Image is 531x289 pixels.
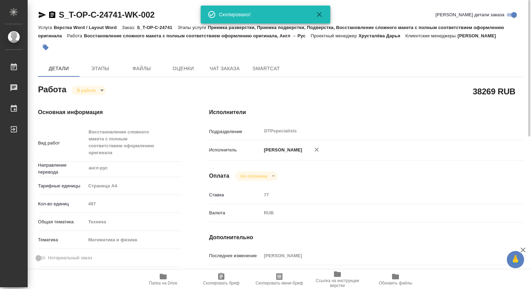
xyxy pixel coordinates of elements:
h2: 38269 RUB [473,85,515,97]
span: [PERSON_NAME] детали заказа [436,11,504,18]
p: Заказ: [122,25,137,30]
button: Закрыть [311,10,328,19]
span: Этапы [84,64,117,73]
p: [PERSON_NAME] [458,33,501,38]
p: Вид работ [38,140,86,147]
span: Чат заказа [208,64,241,73]
button: Скопировать ссылку [48,11,56,19]
button: Скопировать ссылку для ЯМессенджера [38,11,46,19]
div: Скопировано! [219,11,306,18]
span: Скопировать бриф [203,281,239,286]
p: Направление перевода [38,162,86,176]
a: S_T-OP-C-24741-WK-002 [59,10,155,19]
p: Восстановление сложного макета с полным соответствием оформлению оригинала, Англ → Рус [84,33,311,38]
button: Скопировать мини-бриф [250,270,308,289]
span: Оценки [167,64,200,73]
p: Этапы услуги [177,25,208,30]
div: В работе [235,171,277,181]
p: Услуга [38,25,54,30]
p: Хрусталёва Дарья [358,33,406,38]
p: Ставка [209,192,262,198]
input: Пустое поле [261,251,497,261]
p: S_T-OP-C-24741 [137,25,177,30]
span: Скопировать мини-бриф [255,281,303,286]
div: Техника [86,216,181,228]
p: Исполнитель [209,147,262,153]
button: Папка на Drive [134,270,192,289]
button: Обновить файлы [366,270,425,289]
p: Работа [67,33,84,38]
button: Удалить исполнителя [309,142,324,157]
p: Подразделение [209,128,262,135]
p: Тарифные единицы [38,183,86,189]
span: Папка на Drive [149,281,177,286]
p: Валюта [209,209,262,216]
button: Добавить тэг [38,40,53,55]
p: Приемка разверстки, Приемка подверстки, Подверстка, Восстановление сложного макета с полным соотв... [38,25,504,38]
p: Общая тематика [38,218,86,225]
span: Обновить файлы [379,281,412,286]
div: Математика и физика [86,234,181,246]
span: Файлы [125,64,158,73]
p: Клиентские менеджеры [406,33,458,38]
input: Пустое поле [86,199,181,209]
button: В работе [75,87,98,93]
h4: Дополнительно [209,233,523,242]
div: RUB [261,207,497,219]
p: Верстка Word / Layout Word [54,25,122,30]
button: Ссылка на инструкции верстки [308,270,366,289]
p: Последнее изменение [209,252,262,259]
span: Ссылка на инструкции верстки [313,278,362,288]
p: Проектный менеджер [311,33,358,38]
button: Не оплачена [238,173,269,179]
span: 🙏 [510,252,521,267]
h4: Исполнители [209,108,523,116]
div: В работе [72,86,106,95]
span: Детали [42,64,75,73]
p: Тематика [38,236,86,243]
h2: Работа [38,83,66,95]
div: Страница А4 [86,180,181,192]
button: 🙏 [507,251,524,268]
button: Скопировать бриф [192,270,250,289]
p: [PERSON_NAME] [261,147,302,153]
h4: Основная информация [38,108,181,116]
input: Пустое поле [261,190,497,200]
h4: Оплата [209,172,230,180]
p: Кол-во единиц [38,201,86,207]
span: SmartCat [250,64,283,73]
span: Нотариальный заказ [48,254,92,261]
